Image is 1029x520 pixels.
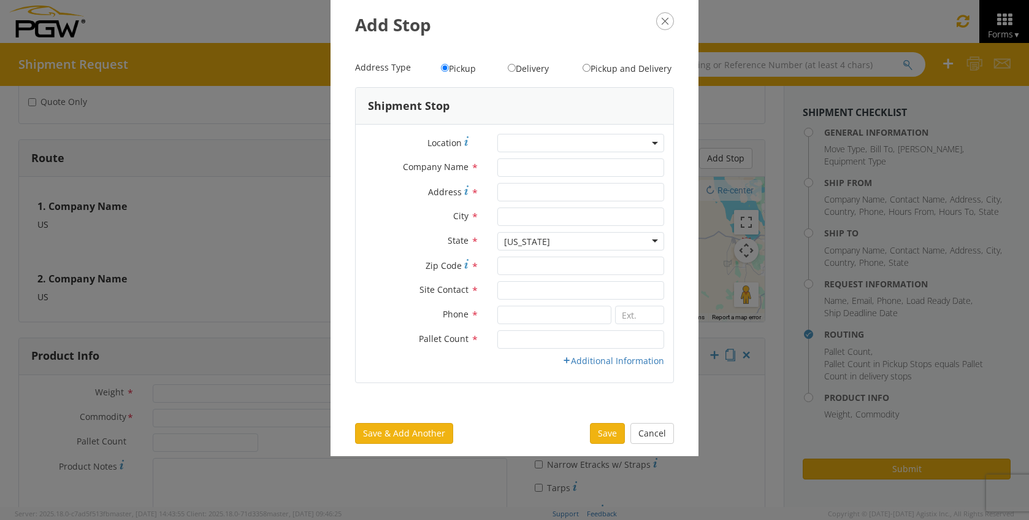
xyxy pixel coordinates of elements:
span: State [448,235,469,246]
input: Delivery [508,64,516,72]
input: Ext. [615,306,664,324]
span: Zip Code [426,260,462,271]
input: Pickup and Delivery [583,64,591,72]
button: Cancel [630,423,674,444]
span: Address [428,186,462,198]
span: Company Name [403,161,469,173]
label: Pickup [441,61,476,75]
h3: Add Stop [355,12,674,37]
button: Save [590,423,625,444]
h3: Shipment Stop [368,100,449,112]
label: Pickup and Delivery [583,61,671,75]
button: Save & Add Another [355,423,453,444]
span: City [453,210,469,222]
span: Pallet Count [419,333,469,344]
input: Pickup [441,64,449,72]
span: Location [427,137,462,149]
div: [US_STATE] [504,236,550,248]
div: Address Type [346,61,430,74]
label: Delivery [508,61,549,75]
span: Phone [443,308,469,320]
a: Additional Information [562,355,664,367]
span: Site Contact [419,284,469,295]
